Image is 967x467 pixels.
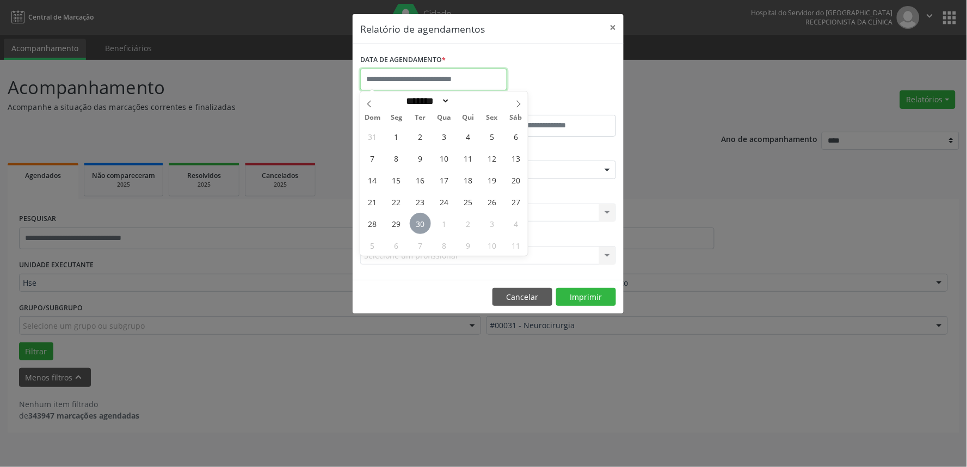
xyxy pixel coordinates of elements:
span: Setembro 13, 2025 [506,148,527,169]
span: Setembro 4, 2025 [458,126,479,147]
span: Setembro 30, 2025 [410,213,431,234]
span: Setembro 5, 2025 [482,126,503,147]
label: ATÉ [491,98,616,115]
span: Setembro 29, 2025 [386,213,407,234]
span: Setembro 27, 2025 [506,191,527,212]
span: Setembro 11, 2025 [458,148,479,169]
button: Close [602,14,624,41]
span: Outubro 1, 2025 [434,213,455,234]
span: Ter [408,114,432,121]
span: Outubro 3, 2025 [482,213,503,234]
span: Outubro 4, 2025 [506,213,527,234]
span: Outubro 2, 2025 [458,213,479,234]
span: Outubro 10, 2025 [482,235,503,256]
span: Outubro 5, 2025 [362,235,383,256]
span: Setembro 2, 2025 [410,126,431,147]
span: Setembro 14, 2025 [362,169,383,191]
span: Setembro 15, 2025 [386,169,407,191]
h5: Relatório de agendamentos [360,22,485,36]
span: Outubro 11, 2025 [506,235,527,256]
span: Setembro 9, 2025 [410,148,431,169]
span: Setembro 19, 2025 [482,169,503,191]
span: Dom [360,114,384,121]
span: Setembro 3, 2025 [434,126,455,147]
span: Setembro 22, 2025 [386,191,407,212]
span: Setembro 20, 2025 [506,169,527,191]
span: Setembro 25, 2025 [458,191,479,212]
span: Outubro 9, 2025 [458,235,479,256]
span: Setembro 7, 2025 [362,148,383,169]
button: Imprimir [556,288,616,306]
span: Agosto 31, 2025 [362,126,383,147]
span: Setembro 24, 2025 [434,191,455,212]
span: Setembro 28, 2025 [362,213,383,234]
select: Month [403,95,451,107]
span: Qui [456,114,480,121]
button: Cancelar [492,288,552,306]
span: Outubro 6, 2025 [386,235,407,256]
span: Setembro 23, 2025 [410,191,431,212]
span: Setembro 18, 2025 [458,169,479,191]
span: Setembro 21, 2025 [362,191,383,212]
span: Setembro 16, 2025 [410,169,431,191]
span: Sáb [504,114,528,121]
span: Outubro 8, 2025 [434,235,455,256]
span: Setembro 6, 2025 [506,126,527,147]
span: Setembro 12, 2025 [482,148,503,169]
span: Setembro 8, 2025 [386,148,407,169]
span: Setembro 17, 2025 [434,169,455,191]
span: Outubro 7, 2025 [410,235,431,256]
span: Seg [384,114,408,121]
span: Setembro 1, 2025 [386,126,407,147]
span: Sex [480,114,504,121]
span: Setembro 26, 2025 [482,191,503,212]
span: Qua [432,114,456,121]
input: Year [450,95,486,107]
label: DATA DE AGENDAMENTO [360,52,446,69]
span: Setembro 10, 2025 [434,148,455,169]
